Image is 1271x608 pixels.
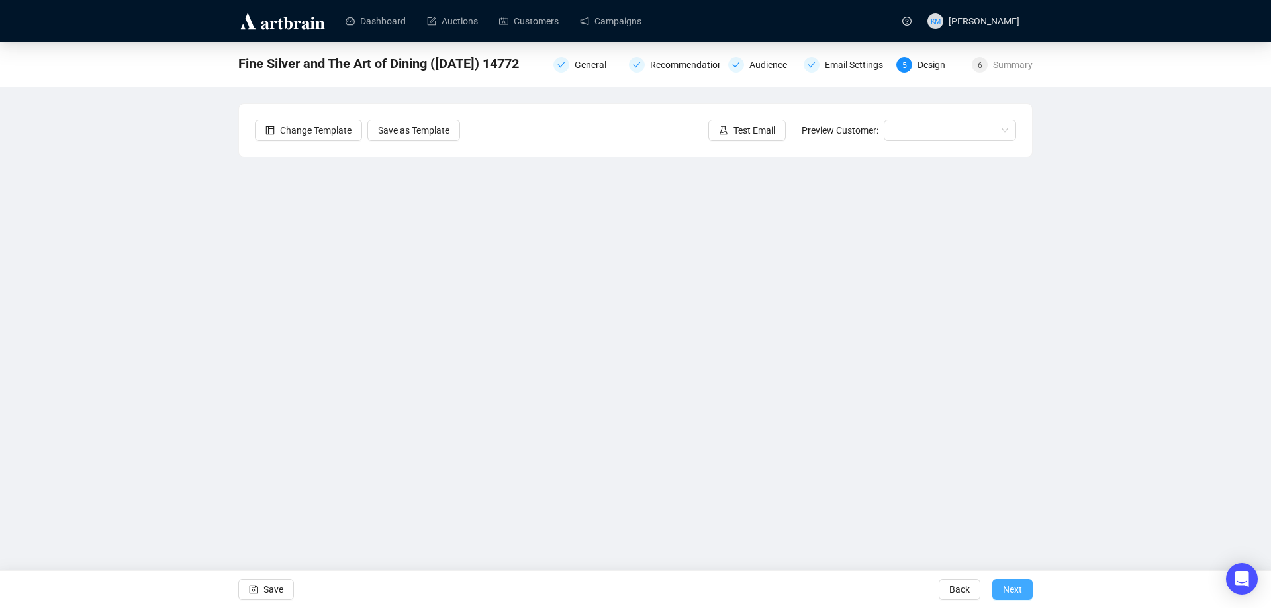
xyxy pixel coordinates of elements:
span: 5 [902,61,907,70]
span: Test Email [733,123,775,138]
div: General [553,57,621,73]
span: check [808,61,816,69]
span: Save [263,571,283,608]
div: Summary [993,57,1033,73]
span: Change Template [280,123,352,138]
div: Design [918,57,953,73]
button: Change Template [255,120,362,141]
button: Back [939,579,980,600]
a: Dashboard [346,4,406,38]
div: Email Settings [804,57,888,73]
span: save [249,585,258,594]
button: Test Email [708,120,786,141]
div: Recommendations [650,57,735,73]
button: Next [992,579,1033,600]
span: 6 [978,61,982,70]
span: Save as Template [378,123,449,138]
span: check [557,61,565,69]
div: Email Settings [825,57,891,73]
span: Fine Silver and The Art of Dining (23 September 2025) 14772 [238,53,519,74]
img: logo [238,11,327,32]
span: experiment [719,126,728,135]
span: [PERSON_NAME] [949,16,1019,26]
span: Next [1003,571,1022,608]
a: Auctions [427,4,478,38]
div: Open Intercom Messenger [1226,563,1258,595]
div: Audience [749,57,795,73]
span: Back [949,571,970,608]
div: 6Summary [972,57,1033,73]
div: 5Design [896,57,964,73]
button: Save [238,579,294,600]
span: question-circle [902,17,912,26]
span: layout [265,126,275,135]
span: check [732,61,740,69]
span: check [633,61,641,69]
div: Recommendations [629,57,720,73]
div: Audience [728,57,796,73]
a: Customers [499,4,559,38]
a: Campaigns [580,4,641,38]
button: Save as Template [367,120,460,141]
span: Preview Customer: [802,125,878,136]
div: General [575,57,614,73]
span: KM [930,15,941,26]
